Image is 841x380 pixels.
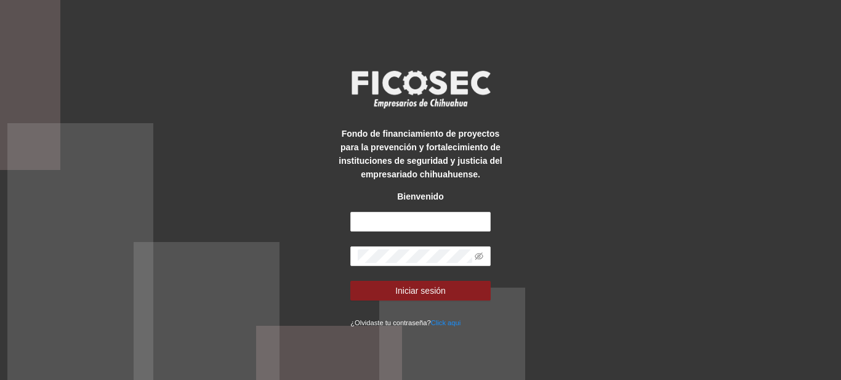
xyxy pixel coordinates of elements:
[397,192,443,201] strong: Bienvenido
[431,319,461,326] a: Click aqui
[395,284,446,297] span: Iniciar sesión
[350,319,461,326] small: ¿Olvidaste tu contraseña?
[339,129,502,179] strong: Fondo de financiamiento de proyectos para la prevención y fortalecimiento de instituciones de seg...
[350,281,491,301] button: Iniciar sesión
[475,252,483,261] span: eye-invisible
[344,67,497,112] img: logo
